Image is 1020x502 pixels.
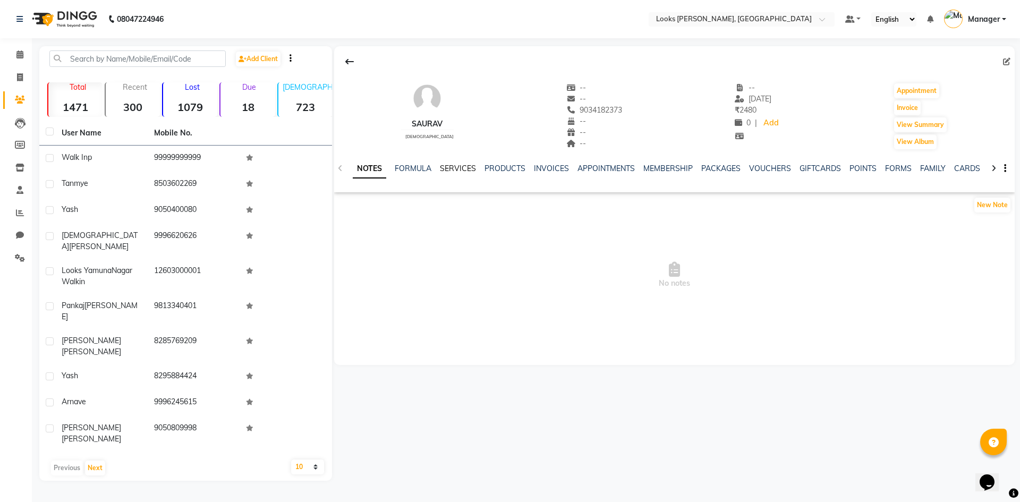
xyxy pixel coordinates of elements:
[566,139,586,148] span: --
[411,82,443,114] img: avatar
[974,198,1010,212] button: New Note
[566,105,623,115] span: 9034182373
[62,301,138,321] span: [PERSON_NAME]
[278,100,333,114] strong: 723
[405,134,454,139] span: [DEMOGRAPHIC_DATA]
[761,116,780,131] a: Add
[163,100,217,114] strong: 1079
[106,100,160,114] strong: 300
[220,100,275,114] strong: 18
[62,347,121,356] span: [PERSON_NAME]
[577,164,635,173] a: APPOINTMENTS
[894,134,937,149] button: View Album
[69,242,129,251] span: [PERSON_NAME]
[643,164,693,173] a: MEMBERSHIP
[148,146,240,172] td: 99999999999
[148,259,240,294] td: 12603000001
[148,390,240,416] td: 9996245615
[283,82,333,92] p: [DEMOGRAPHIC_DATA]
[167,82,217,92] p: Lost
[894,100,921,115] button: Invoice
[885,164,912,173] a: FORMS
[735,118,751,127] span: 0
[566,127,586,137] span: --
[62,152,88,162] span: walk in
[749,164,791,173] a: VOUCHERS
[62,434,121,444] span: [PERSON_NAME]
[62,231,138,251] span: [DEMOGRAPHIC_DATA]
[49,50,226,67] input: Search by Name/Mobile/Email/Code
[236,52,280,66] a: Add Client
[62,178,88,188] span: tanmye
[62,301,84,310] span: pankaj
[148,121,240,146] th: Mobile No.
[849,164,877,173] a: POINTS
[148,294,240,329] td: 9813340401
[148,416,240,451] td: 9050809998
[735,94,771,104] span: [DATE]
[566,83,586,92] span: --
[88,152,92,162] span: p
[353,159,386,178] a: NOTES
[954,164,980,173] a: CARDS
[53,82,103,92] p: Total
[48,100,103,114] strong: 1471
[920,164,946,173] a: FAMILY
[735,105,756,115] span: 2480
[148,329,240,364] td: 8285769209
[148,364,240,390] td: 8295884424
[85,461,105,475] button: Next
[148,224,240,259] td: 9996620626
[800,164,841,173] a: GIFTCARDS
[944,10,963,28] img: Manager
[534,164,569,173] a: INVOICES
[62,336,121,345] span: [PERSON_NAME]
[755,117,757,129] span: |
[62,423,121,432] span: [PERSON_NAME]
[334,222,1015,328] span: No notes
[117,4,164,34] b: 08047224946
[894,117,947,132] button: View Summary
[566,94,586,104] span: --
[338,52,361,72] div: Back to Client
[440,164,476,173] a: SERVICES
[62,266,112,275] span: Looks Yamuna
[62,371,78,380] span: Yash
[223,82,275,92] p: Due
[148,172,240,198] td: 8503602269
[735,105,739,115] span: ₹
[401,118,454,130] div: Saurav
[484,164,525,173] a: PRODUCTS
[894,83,939,98] button: Appointment
[27,4,100,34] img: logo
[55,121,148,146] th: User Name
[566,116,586,126] span: --
[968,14,1000,25] span: Manager
[975,460,1009,491] iframe: chat widget
[395,164,431,173] a: FORMULA
[110,82,160,92] p: Recent
[701,164,741,173] a: PACKAGES
[62,397,86,406] span: arnave
[735,83,755,92] span: --
[62,205,78,214] span: yash
[148,198,240,224] td: 9050400080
